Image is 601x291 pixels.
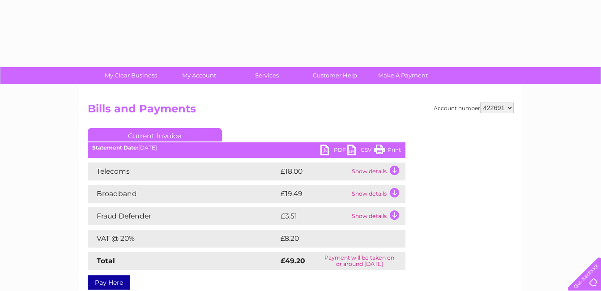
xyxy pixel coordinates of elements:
[374,145,401,158] a: Print
[350,185,405,203] td: Show details
[350,163,405,180] td: Show details
[88,163,278,180] td: Telecoms
[92,144,138,151] b: Statement Date:
[88,230,278,248] td: VAT @ 20%
[278,163,350,180] td: £18.00
[88,103,514,120] h2: Bills and Payments
[298,67,372,84] a: Customer Help
[278,207,350,225] td: £3.51
[347,145,374,158] a: CSV
[230,67,304,84] a: Services
[281,257,305,265] strong: £49.20
[94,67,168,84] a: My Clear Business
[88,275,130,290] a: Pay Here
[320,145,347,158] a: PDF
[366,67,440,84] a: Make A Payment
[350,207,405,225] td: Show details
[314,252,405,270] td: Payment will be taken on or around [DATE]
[278,185,350,203] td: £19.49
[434,103,514,113] div: Account number
[88,207,278,225] td: Fraud Defender
[88,145,405,151] div: [DATE]
[88,128,222,141] a: Current Invoice
[278,230,384,248] td: £8.20
[162,67,236,84] a: My Account
[88,185,278,203] td: Broadband
[97,257,115,265] strong: Total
